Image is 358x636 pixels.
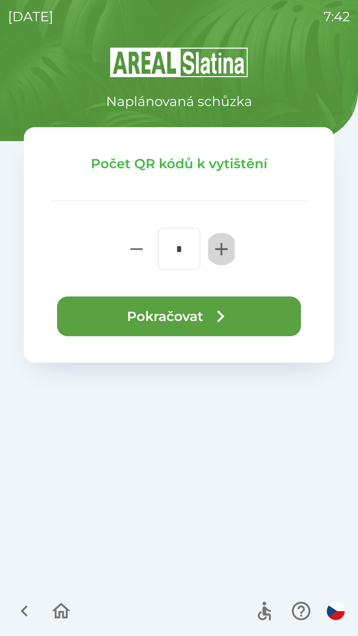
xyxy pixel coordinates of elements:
button: Pokračovat [57,296,301,336]
p: 7:42 [324,7,350,26]
img: cs flag [327,602,345,620]
p: [DATE] [8,7,53,26]
p: Počet QR kódů k vytištění [50,154,308,174]
img: Logo [24,46,334,78]
p: Naplánovaná schůzka [106,91,252,111]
